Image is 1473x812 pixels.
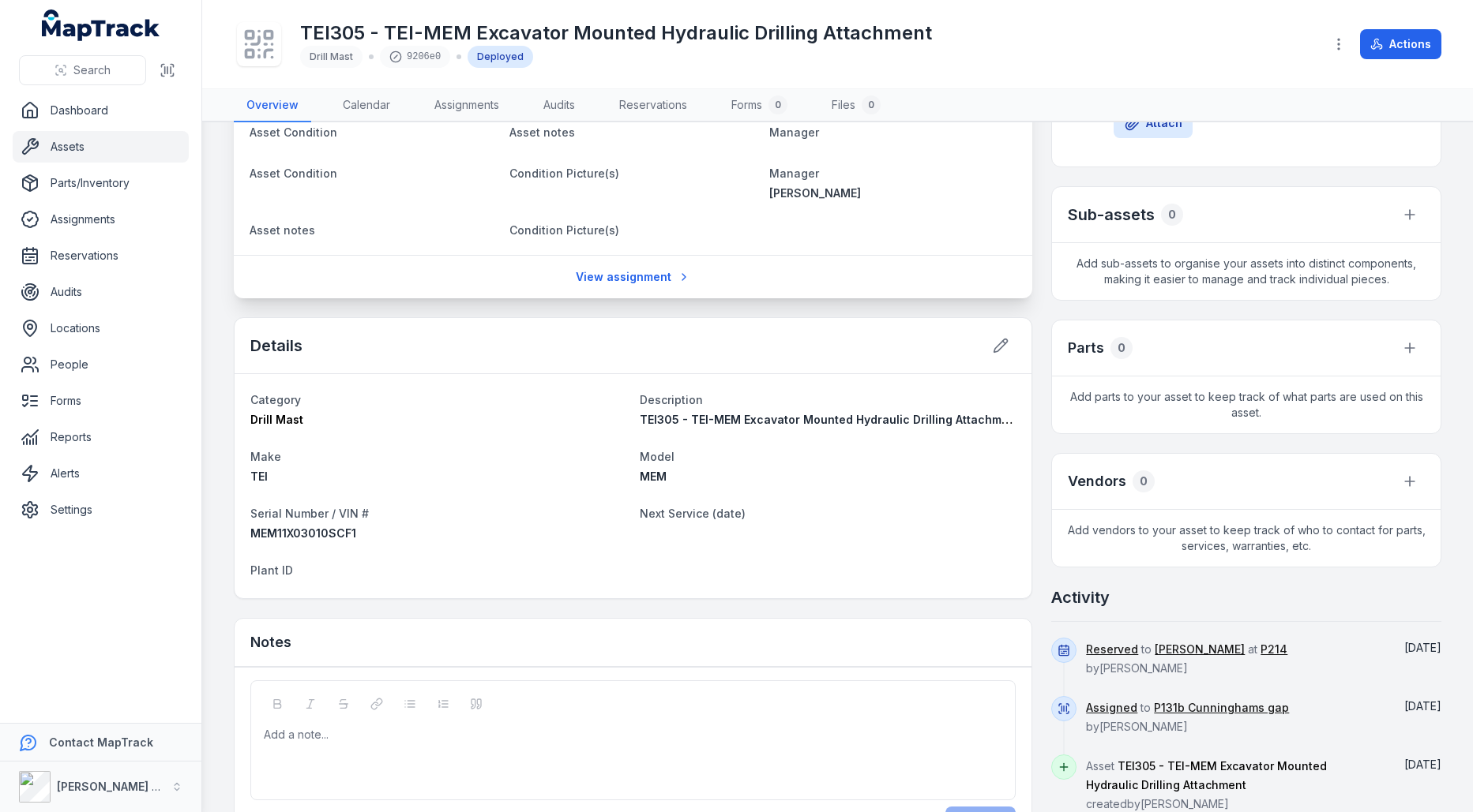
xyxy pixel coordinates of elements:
span: Asset notes [250,223,315,237]
div: 0 [768,95,787,114]
span: MEM [640,470,667,483]
a: [PERSON_NAME] [1155,642,1245,657]
span: Add vendors to your asset to keep track of who to contact for parts, services, warranties, etc. [1052,510,1441,567]
div: Deployed [468,46,533,68]
div: 0 [1110,337,1133,359]
span: [DATE] [1404,699,1441,713]
a: Dashboard [13,95,189,126]
strong: [PERSON_NAME] Asset Maintenance [57,780,260,793]
div: 9206e0 [380,46,450,68]
a: Assignments [13,204,189,235]
h3: Parts [1068,337,1104,359]
a: Alerts [13,458,189,489]
a: [PERSON_NAME] [769,185,1016,201]
span: to by [PERSON_NAME] [1086,701,1289,733]
span: Serial Number / VIN # [250,507,369,520]
button: Attach [1114,108,1193,138]
span: to at by [PERSON_NAME] [1086,642,1287,675]
div: 0 [862,95,881,114]
strong: Contact MapTrack [49,735,153,749]
a: Parts/Inventory [13,167,189,199]
h1: TEI305 - TEI-MEM Excavator Mounted Hydraulic Drilling Attachment [300,21,932,46]
a: P131b Cunninghams gap [1154,700,1289,716]
a: Reports [13,421,189,453]
a: Audits [13,276,189,308]
span: Asset notes [509,125,575,139]
time: 02/10/2025, 2:14:11 pm [1404,641,1441,654]
span: Condition Picture(s) [509,167,619,180]
span: Plant ID [250,563,293,577]
span: Add parts to your asset to keep track of what parts are used on this asset. [1052,376,1441,433]
a: Calendar [330,89,403,122]
a: People [13,349,189,380]
a: Forms0 [719,89,800,122]
div: 0 [1133,470,1155,492]
span: [DATE] [1404,641,1441,654]
h2: Sub-assets [1068,204,1155,226]
a: Settings [13,494,189,526]
span: Manager [769,125,819,139]
a: Assets [13,131,189,163]
a: Forms [13,385,189,417]
a: MapTrack [42,9,160,41]
button: Search [19,55,146,85]
a: P214 [1261,642,1287,657]
span: Manager [769,167,819,180]
time: 02/10/2025, 2:11:02 pm [1404,699,1441,713]
span: Drill Mast [250,413,303,426]
span: [DATE] [1404,758,1441,771]
h3: Vendors [1068,470,1126,492]
span: TEI305 - TEI-MEM Excavator Mounted Hydraulic Drilling Attachment [1086,759,1327,791]
span: Search [73,62,111,78]
a: Reservations [13,240,189,271]
span: Condition Picture(s) [509,223,619,237]
a: Assignments [422,89,512,122]
span: Add sub-assets to organise your assets into distinct components, making it easier to manage and t... [1052,243,1441,300]
time: 02/10/2025, 2:08:53 pm [1404,758,1441,771]
span: Make [250,450,281,463]
span: Asset Condition [250,125,337,139]
span: Description [640,393,703,406]
a: Audits [531,89,588,122]
span: Drill Mast [310,51,353,62]
span: Category [250,393,301,406]
a: Locations [13,312,189,344]
a: Reserved [1086,642,1138,657]
span: MEM11X03010SCF1 [250,526,356,540]
a: View assignment [566,262,701,292]
span: TEI [250,470,268,483]
span: TEI305 - TEI-MEM Excavator Mounted Hydraulic Drilling Attachment [640,413,1020,426]
span: Next Service (date) [640,507,746,520]
span: Asset Condition [250,167,337,180]
span: Asset created by [PERSON_NAME] [1086,759,1327,810]
a: Assigned [1086,700,1137,716]
span: Model [640,450,674,463]
a: Reservations [607,89,700,122]
h2: Activity [1051,586,1110,608]
a: Overview [234,89,311,122]
div: 0 [1161,204,1183,226]
button: Actions [1360,29,1441,59]
h2: Details [250,335,302,357]
a: Files0 [819,89,893,122]
h3: Notes [250,631,291,653]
